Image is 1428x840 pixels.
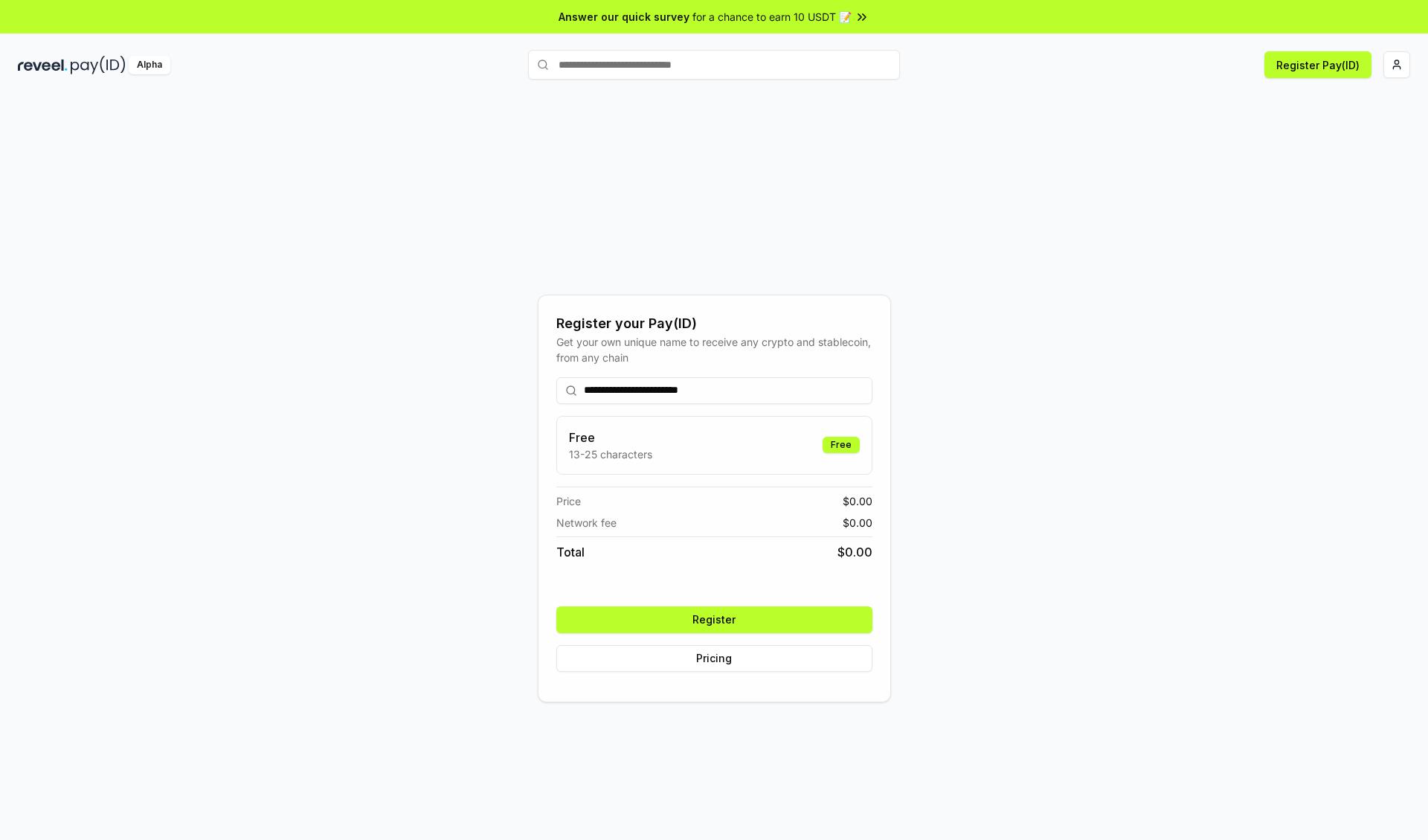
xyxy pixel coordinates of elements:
[843,515,872,530] span: $ 0.00
[569,429,652,446] h3: Free
[556,645,872,672] button: Pricing
[837,543,872,561] span: $ 0.00
[556,334,872,365] div: Get your own unique name to receive any crypto and stablecoin, from any chain
[556,543,585,561] span: Total
[1264,51,1371,78] button: Register Pay(ID)
[843,493,872,509] span: $ 0.00
[556,515,617,530] span: Network fee
[556,493,581,509] span: Price
[71,56,126,74] img: pay_id
[559,9,689,25] span: Answer our quick survey
[18,56,68,74] img: reveel_dark
[692,9,852,25] span: for a chance to earn 10 USDT 📝
[823,437,860,453] div: Free
[556,313,872,334] div: Register your Pay(ID)
[556,606,872,633] button: Register
[569,446,652,462] p: 13-25 characters
[129,56,170,74] div: Alpha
